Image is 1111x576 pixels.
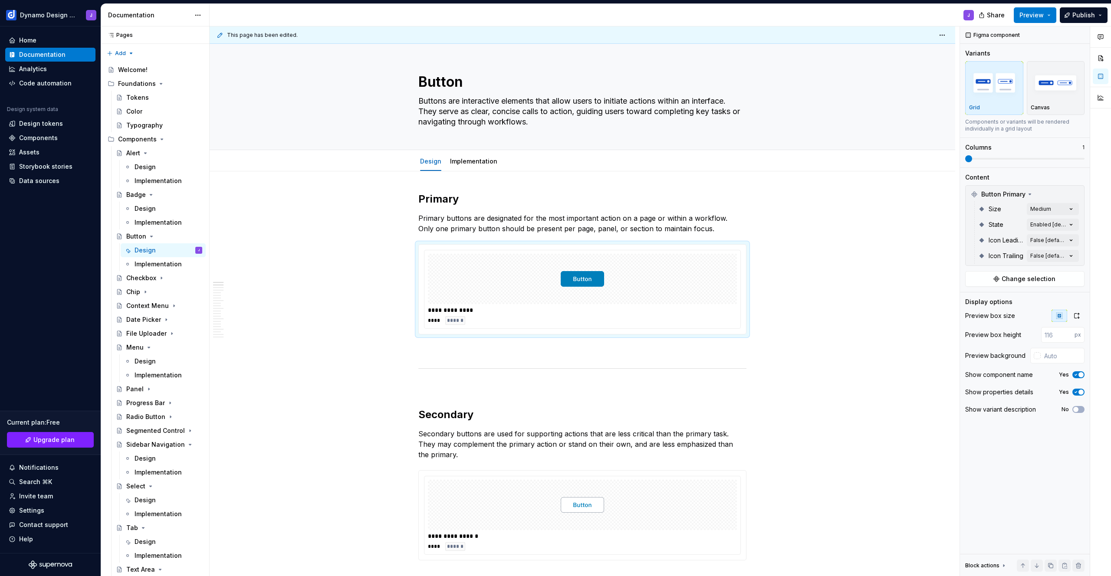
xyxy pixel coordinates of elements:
[965,298,1012,306] div: Display options
[1027,250,1079,262] button: False [default]
[1030,221,1067,228] div: Enabled [default]
[5,518,95,532] button: Contact support
[5,131,95,145] a: Components
[417,72,745,92] textarea: Button
[121,549,206,563] a: Implementation
[126,121,163,130] div: Typography
[135,468,182,477] div: Implementation
[19,50,66,59] div: Documentation
[965,173,989,182] div: Content
[118,135,157,144] div: Components
[121,354,206,368] a: Design
[126,399,165,407] div: Progress Bar
[126,274,156,282] div: Checkbox
[104,32,133,39] div: Pages
[112,188,206,202] a: Badge
[33,435,75,444] span: Upgrade plan
[967,12,970,19] div: J
[965,271,1085,287] button: Change selection
[121,243,206,257] a: DesignJ
[7,106,58,113] div: Design system data
[135,551,182,560] div: Implementation
[121,368,206,382] a: Implementation
[126,315,161,324] div: Date Picker
[19,463,59,472] div: Notifications
[126,301,169,310] div: Context Menu
[121,507,206,521] a: Implementation
[965,61,1023,115] button: placeholderGrid
[112,327,206,340] a: File Uploader
[112,105,206,118] a: Color
[1027,203,1079,215] button: Medium
[135,260,182,268] div: Implementation
[126,190,146,199] div: Badge
[126,524,138,532] div: Tab
[126,426,185,435] div: Segmented Control
[1041,348,1085,363] input: Auto
[1014,7,1056,23] button: Preview
[135,204,156,213] div: Design
[126,149,140,157] div: Alert
[965,49,990,58] div: Variants
[974,7,1010,23] button: Share
[5,62,95,76] a: Analytics
[126,440,185,449] div: Sidebar Navigation
[1031,67,1081,98] img: placeholder
[126,107,142,116] div: Color
[19,148,39,157] div: Assets
[965,311,1015,320] div: Preview box size
[7,418,94,427] div: Current plan : Free
[126,565,155,574] div: Text Area
[118,65,148,74] div: Welcome!
[965,388,1033,396] div: Show properties details
[5,76,95,90] a: Code automation
[5,117,95,131] a: Design tokens
[1072,11,1095,20] span: Publish
[967,187,1082,201] div: Button Primary
[989,205,1001,213] span: Size
[112,229,206,243] a: Button
[1030,252,1067,259] div: False [default]
[1059,371,1069,378] label: Yes
[1030,206,1051,213] div: Medium
[5,504,95,517] a: Settings
[112,299,206,313] a: Context Menu
[112,313,206,327] a: Date Picker
[112,479,206,493] a: Select
[19,79,72,88] div: Code automation
[19,478,52,486] div: Search ⌘K
[1041,327,1075,343] input: 116
[417,152,445,170] div: Design
[112,424,206,438] a: Segmented Control
[965,331,1021,339] div: Preview box height
[1059,389,1069,396] label: Yes
[981,190,1026,199] span: Button Primary
[2,6,99,24] button: Dynamo Design SystemJ
[418,213,746,234] p: Primary buttons are designated for the most important action on a page or within a workflow. Only...
[104,47,137,59] button: Add
[19,492,53,501] div: Invite team
[19,119,63,128] div: Design tokens
[1075,331,1081,338] p: px
[5,489,95,503] a: Invite team
[126,385,144,393] div: Panel
[418,429,746,460] p: Secondary buttons are used for supporting actions that are less critical than the primary task. T...
[112,521,206,535] a: Tab
[965,118,1085,132] div: Components or variants will be rendered individually in a grid layout
[135,177,182,185] div: Implementation
[19,535,33,543] div: Help
[135,246,156,255] div: Design
[112,271,206,285] a: Checkbox
[112,340,206,354] a: Menu
[126,329,167,338] div: File Uploader
[1082,144,1085,151] p: 1
[989,236,1023,245] span: Icon Leading
[417,94,745,129] textarea: Buttons are interactive elements that allow users to initiate actions within an interface. They s...
[135,357,156,366] div: Design
[29,560,72,569] svg: Supernova Logo
[1027,219,1079,231] button: Enabled [default]
[19,177,59,185] div: Data sources
[126,93,149,102] div: Tokens
[450,157,497,165] a: Implementation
